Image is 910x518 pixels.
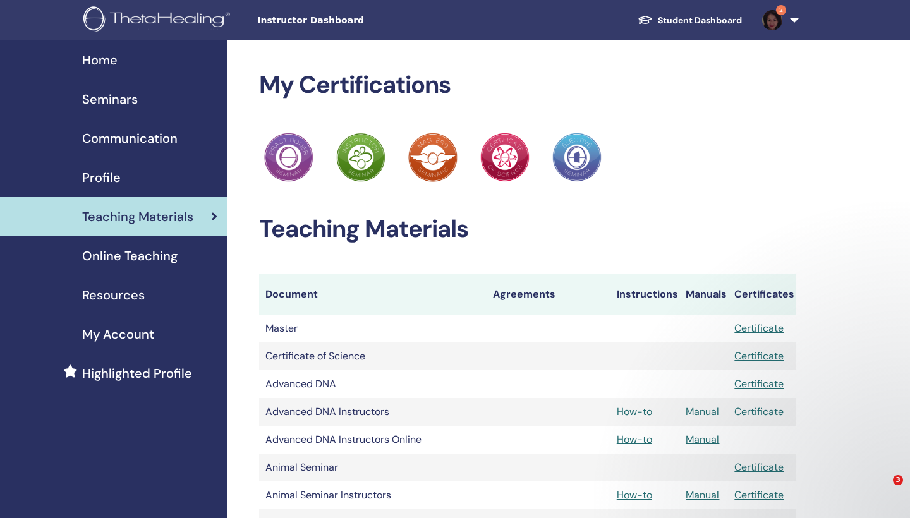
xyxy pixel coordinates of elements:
[617,488,652,502] a: How-to
[82,129,178,148] span: Communication
[259,370,487,398] td: Advanced DNA
[257,14,447,27] span: Instructor Dashboard
[264,133,313,182] img: Practitioner
[82,325,154,344] span: My Account
[734,322,784,335] a: Certificate
[259,315,487,342] td: Master
[734,349,784,363] a: Certificate
[82,168,121,187] span: Profile
[82,364,192,383] span: Highlighted Profile
[259,215,796,244] h2: Teaching Materials
[259,481,487,509] td: Animal Seminar Instructors
[82,51,118,69] span: Home
[762,10,782,30] img: default.jpg
[628,9,752,32] a: Student Dashboard
[610,274,680,315] th: Instructions
[893,475,903,485] span: 3
[259,342,487,370] td: Certificate of Science
[679,274,728,315] th: Manuals
[82,90,138,109] span: Seminars
[336,133,385,182] img: Practitioner
[259,454,487,481] td: Animal Seminar
[734,377,784,390] a: Certificate
[259,426,487,454] td: Advanced DNA Instructors Online
[487,274,610,315] th: Agreements
[776,5,786,15] span: 2
[82,286,145,304] span: Resources
[734,488,784,502] a: Certificate
[82,207,193,226] span: Teaching Materials
[638,15,653,25] img: graduation-cap-white.svg
[82,246,178,265] span: Online Teaching
[686,488,719,502] a: Manual
[259,71,796,100] h2: My Certifications
[617,433,652,446] a: How-to
[259,274,487,315] th: Document
[867,475,897,505] iframe: Intercom live chat
[480,133,530,182] img: Practitioner
[408,133,458,182] img: Practitioner
[617,405,652,418] a: How-to
[259,398,487,426] td: Advanced DNA Instructors
[728,274,796,315] th: Certificates
[83,6,234,35] img: logo.png
[552,133,602,182] img: Practitioner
